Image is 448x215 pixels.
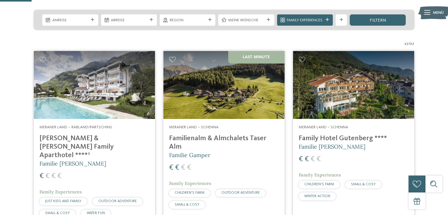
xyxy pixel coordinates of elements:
span: Familie [PERSON_NAME] [39,160,106,167]
span: Meraner Land – Schenna [299,125,348,129]
span: WINTER ACTION [304,194,330,198]
span: SMALL & COSY [45,211,70,215]
span: Meraner Land – Schenna [169,125,219,129]
span: 27 [404,41,409,47]
span: Meraner Land – Rabland/Partschins [39,125,112,129]
span: / [409,41,410,47]
span: Region [170,18,206,23]
span: Abreise [111,18,147,23]
span: 27 [410,41,414,47]
span: Family Experiences [287,18,323,23]
span: OUTDOOR ADVENTURE [98,199,137,203]
span: JUST KIDS AND FAMILY [45,199,81,203]
span: CHILDREN’S FARM [304,182,334,186]
span: Meine Wünsche [228,18,264,23]
h4: [PERSON_NAME] & [PERSON_NAME] Family Aparthotel ****ˢ [39,134,149,160]
img: Familienhotels gesucht? Hier findet ihr die besten! [34,51,155,119]
span: WATER FUN [87,211,105,215]
span: € [299,156,303,163]
span: € [181,164,185,171]
span: € [187,164,191,171]
span: SMALL & COSY [351,182,376,186]
span: OUTDOOR ADVENTURE [221,191,260,195]
span: € [305,156,309,163]
span: Familie [PERSON_NAME] [299,143,365,150]
span: Anreise [52,18,88,23]
span: € [175,164,179,171]
h4: Familienalm & Almchalets Taser Alm [169,134,279,151]
img: Familienhotels gesucht? Hier findet ihr die besten! [163,51,285,119]
span: € [317,156,321,163]
span: Familie Gamper [169,151,210,159]
h4: Family Hotel Gutenberg **** [299,134,409,143]
span: SMALL & COSY [175,203,199,207]
span: Family Experiences [169,181,211,186]
span: filtern [370,18,386,23]
span: € [51,172,56,180]
span: € [39,172,44,180]
span: € [45,172,50,180]
img: Family Hotel Gutenberg **** [293,51,414,119]
span: CHILDREN’S FARM [175,191,204,195]
span: Family Experiences [39,189,82,195]
span: € [57,172,62,180]
span: € [169,164,173,171]
span: Family Experiences [299,172,341,178]
span: € [311,156,315,163]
